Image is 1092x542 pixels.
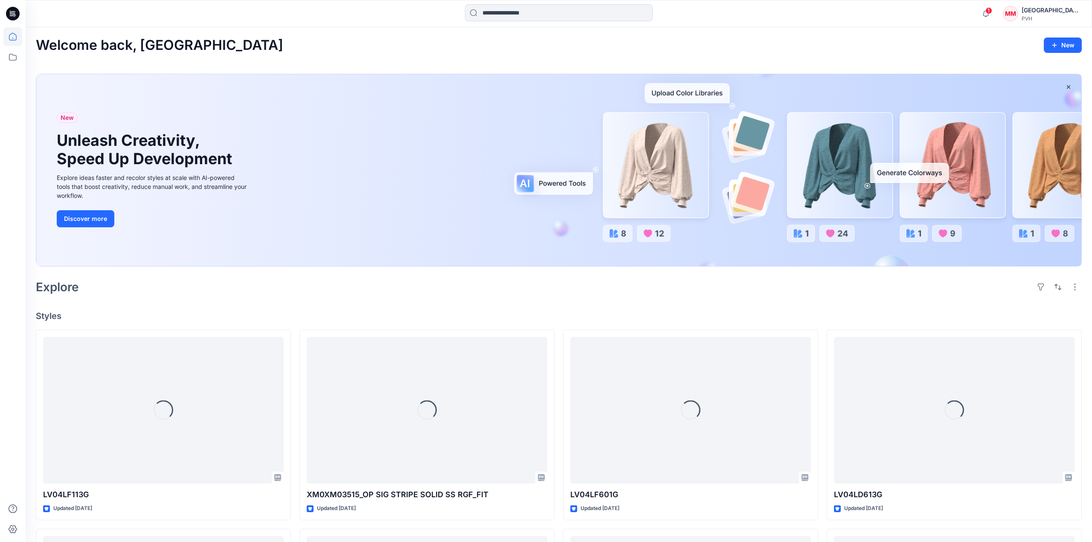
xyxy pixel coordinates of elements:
[36,280,79,294] h2: Explore
[57,210,114,227] button: Discover more
[43,489,284,501] p: LV04LF113G
[57,173,249,200] div: Explore ideas faster and recolor styles at scale with AI-powered tools that boost creativity, red...
[1022,15,1081,22] div: PVH
[834,489,1075,501] p: LV04LD613G
[36,38,283,53] h2: Welcome back, [GEOGRAPHIC_DATA]
[1022,5,1081,15] div: [GEOGRAPHIC_DATA][PERSON_NAME][GEOGRAPHIC_DATA]
[985,7,992,14] span: 1
[61,113,74,123] span: New
[53,504,92,513] p: Updated [DATE]
[844,504,883,513] p: Updated [DATE]
[57,210,249,227] a: Discover more
[581,504,619,513] p: Updated [DATE]
[1003,6,1018,21] div: MM
[317,504,356,513] p: Updated [DATE]
[570,489,811,501] p: LV04LF601G
[307,489,547,501] p: XM0XM03515_OP SIG STRIPE SOLID SS RGF_FIT
[57,131,236,168] h1: Unleash Creativity, Speed Up Development
[36,311,1082,321] h4: Styles
[1044,38,1082,53] button: New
